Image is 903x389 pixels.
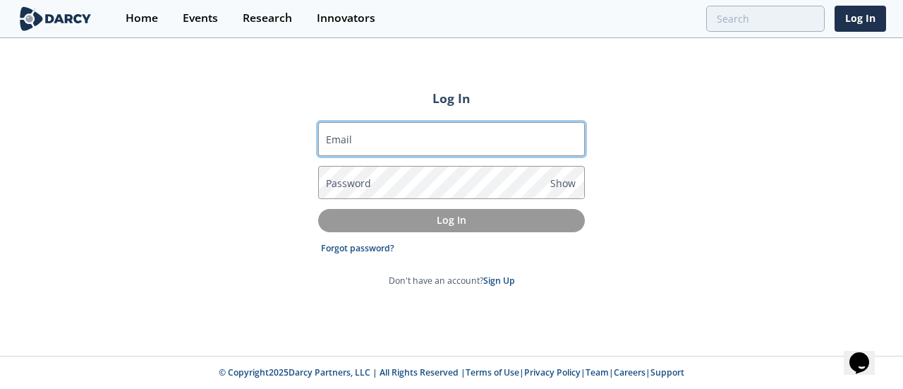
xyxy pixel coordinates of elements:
a: Sign Up [483,275,515,287]
a: Terms of Use [466,366,519,378]
p: Log In [328,213,575,227]
button: Log In [318,209,585,232]
span: Show [550,176,576,191]
a: Privacy Policy [524,366,581,378]
div: Events [183,13,218,24]
iframe: chat widget [844,333,889,375]
h2: Log In [318,89,585,107]
a: Log In [835,6,886,32]
p: © Copyright 2025 Darcy Partners, LLC | All Rights Reserved | | | | | [20,366,883,379]
div: Research [243,13,292,24]
p: Don't have an account? [389,275,515,287]
div: Home [126,13,158,24]
a: Forgot password? [321,242,394,255]
label: Password [326,176,371,191]
a: Careers [614,366,646,378]
label: Email [326,132,352,147]
a: Team [586,366,609,378]
img: logo-wide.svg [17,6,94,31]
div: Innovators [317,13,375,24]
a: Support [650,366,684,378]
input: Advanced Search [706,6,825,32]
